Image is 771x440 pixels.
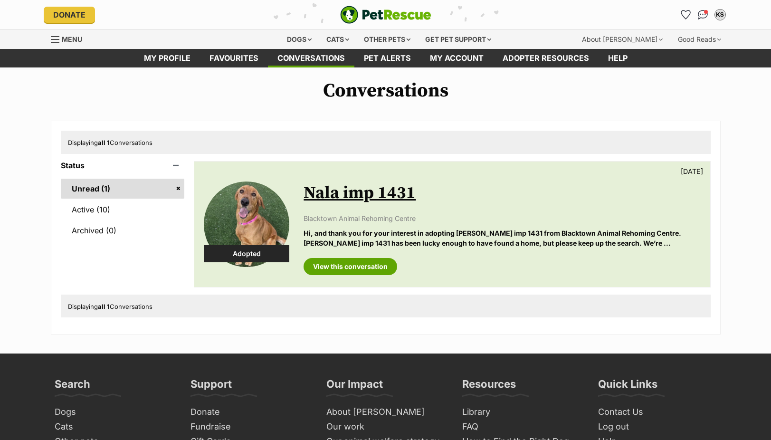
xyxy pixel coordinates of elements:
[61,161,185,170] header: Status
[458,420,585,434] a: FAQ
[594,420,721,434] a: Log out
[599,49,637,67] a: Help
[420,49,493,67] a: My account
[357,30,417,49] div: Other pets
[304,213,700,223] p: Blacktown Animal Rehoming Centre
[51,420,177,434] a: Cats
[304,228,700,249] p: Hi, and thank you for your interest in adopting [PERSON_NAME] imp 1431 from Blacktown Animal Reho...
[715,10,725,19] div: KS
[62,35,82,43] span: Menu
[68,139,152,146] span: Displaying Conversations
[326,377,383,396] h3: Our Impact
[200,49,268,67] a: Favourites
[671,30,728,49] div: Good Reads
[187,405,313,420] a: Donate
[678,7,694,22] a: Favourites
[51,405,177,420] a: Dogs
[713,7,728,22] button: My account
[134,49,200,67] a: My profile
[44,7,95,23] a: Donate
[190,377,232,396] h3: Support
[98,139,110,146] strong: all 1
[268,49,354,67] a: conversations
[340,6,431,24] a: PetRescue
[493,49,599,67] a: Adopter resources
[594,405,721,420] a: Contact Us
[354,49,420,67] a: Pet alerts
[323,405,449,420] a: About [PERSON_NAME]
[419,30,498,49] div: Get pet support
[304,258,397,275] a: View this conversation
[61,179,185,199] a: Unread (1)
[61,220,185,240] a: Archived (0)
[51,30,89,47] a: Menu
[98,303,110,310] strong: all 1
[598,377,657,396] h3: Quick Links
[320,30,356,49] div: Cats
[187,420,313,434] a: Fundraise
[678,7,728,22] ul: Account quick links
[458,405,585,420] a: Library
[61,200,185,220] a: Active (10)
[575,30,669,49] div: About [PERSON_NAME]
[340,6,431,24] img: logo-e224e6f780fb5917bec1dbf3a21bbac754714ae5b6737aabdf751b685950b380.svg
[323,420,449,434] a: Our work
[681,166,703,176] p: [DATE]
[695,7,711,22] a: Conversations
[304,182,416,204] a: Nala imp 1431
[204,245,289,262] div: Adopted
[204,182,289,267] img: Nala imp 1431
[698,10,708,19] img: chat-41dd97257d64d25036548639549fe6c8038ab92f7586957e7f3b1b290dea8141.svg
[462,377,516,396] h3: Resources
[280,30,318,49] div: Dogs
[68,303,152,310] span: Displaying Conversations
[55,377,90,396] h3: Search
